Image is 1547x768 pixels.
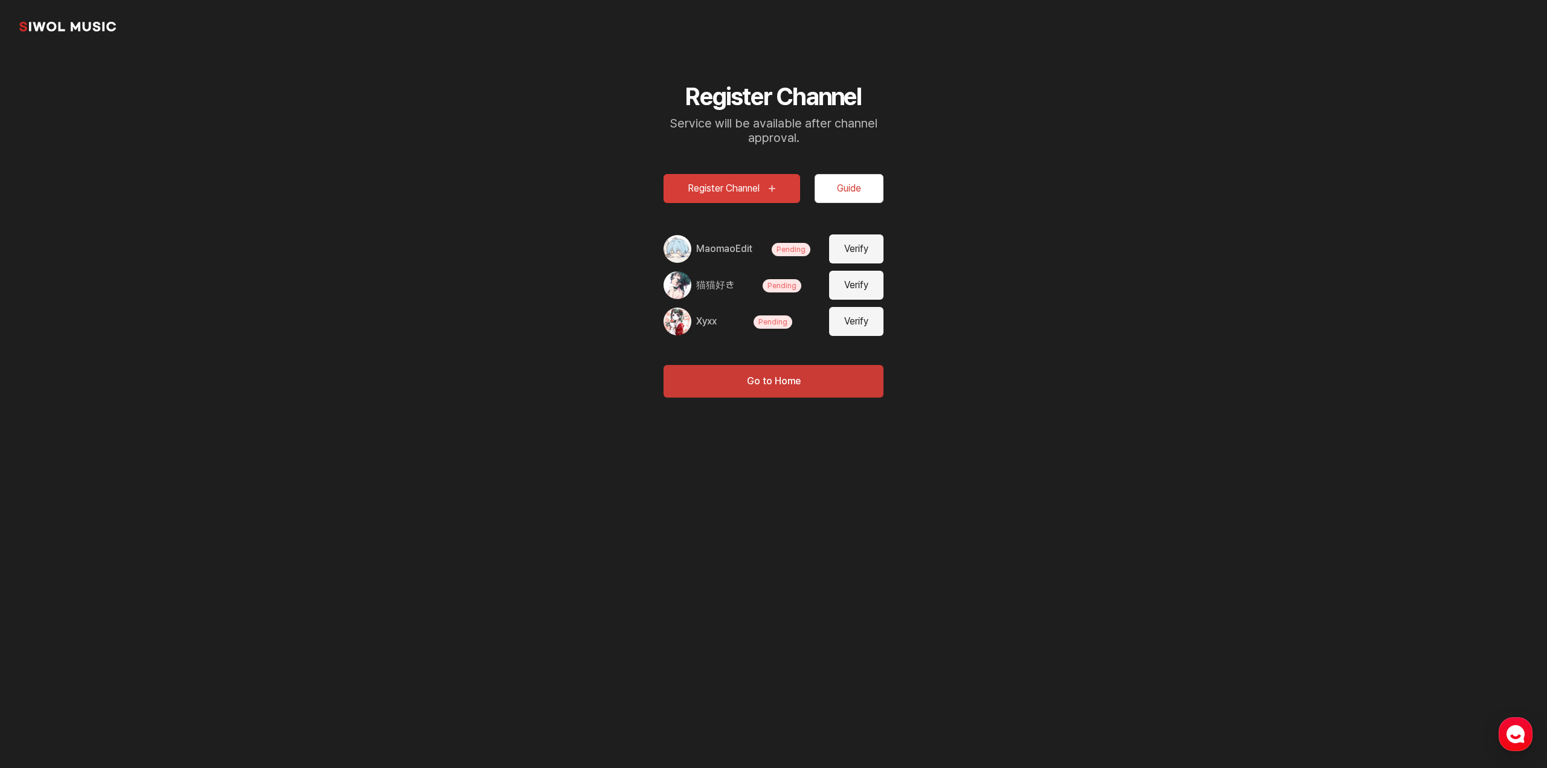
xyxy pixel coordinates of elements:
[696,314,717,329] a: Xyxx
[664,235,691,263] img: 채널 프로필 이미지
[664,308,691,335] img: 채널 프로필 이미지
[815,174,883,203] button: Guide
[772,243,810,256] span: Pending
[664,116,883,145] p: Service will be available after channel approval.
[829,271,883,300] button: Verify
[829,234,883,263] button: Verify
[664,271,691,299] img: 채널 프로필 이미지
[696,242,752,256] a: MaomaoEdit
[664,174,800,203] button: Register Channel
[664,365,883,398] button: Go to Home
[754,315,792,329] span: Pending
[829,307,883,336] button: Verify
[664,82,883,111] h2: Register Channel
[763,279,801,292] span: Pending
[696,278,734,292] a: 猫猫好き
